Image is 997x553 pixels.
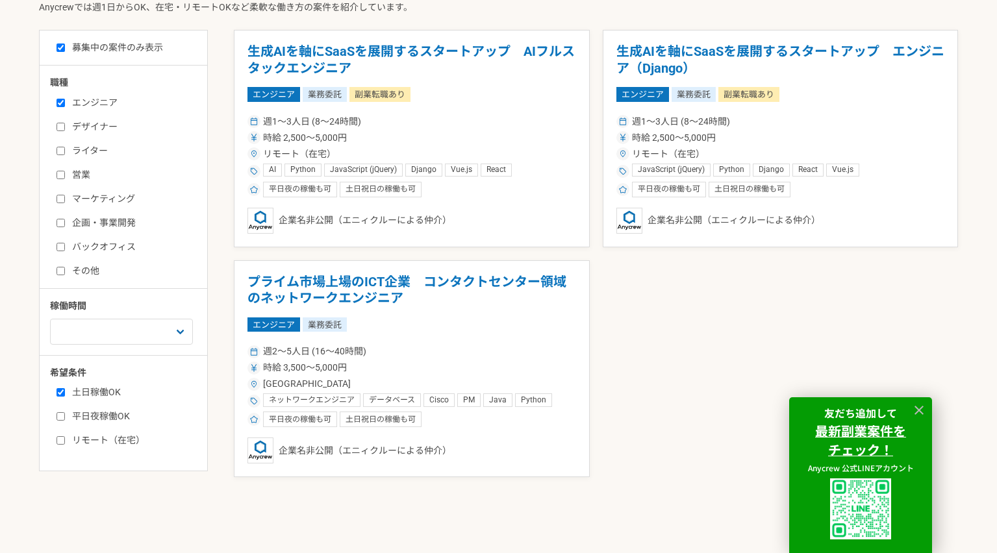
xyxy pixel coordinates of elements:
[247,208,273,234] img: logo_text_blue_01.png
[340,182,422,197] div: 土日祝日の稼働も可
[57,168,206,182] label: 営業
[349,87,410,101] span: 副業転職あり
[50,78,68,88] span: 職種
[57,219,65,227] input: 企画・事業開発
[619,167,627,175] img: ico_tag-f97210f0.svg
[632,131,716,145] span: 時給 2,500〜5,000円
[832,165,853,175] span: Vue.js
[632,182,706,197] div: 平日夜の稼働も可
[57,388,65,397] input: 土日稼働OK
[50,367,86,378] span: 希望条件
[247,87,300,101] span: エンジニア
[263,182,337,197] div: 平日夜の稼働も可
[828,443,893,458] a: チェック！
[57,410,206,423] label: 平日夜稼働OK
[57,240,206,254] label: バックオフィス
[616,43,945,77] h1: 生成AIを軸にSaaSを展開するスタートアップ エンジニア（Django）
[411,165,436,175] span: Django
[719,165,744,175] span: Python
[303,317,347,332] span: 業務委託
[290,165,316,175] span: Python
[57,171,65,179] input: 営業
[247,43,576,77] h1: 生成AIを軸にSaaSを展開するスタートアップ AIフルスタックエンジニア
[57,120,206,134] label: デザイナー
[57,144,206,158] label: ライター
[263,412,337,427] div: 平日夜の稼働も可
[521,395,546,406] span: Python
[263,377,351,391] span: [GEOGRAPHIC_DATA]
[57,147,65,155] input: ライター
[632,147,705,161] span: リモート（在宅）
[263,361,347,375] span: 時給 3,500〜5,000円
[57,243,65,251] input: バックオフィス
[250,397,258,405] img: ico_tag-f97210f0.svg
[57,412,65,421] input: 平日夜稼働OK
[709,182,790,197] div: 土日祝日の稼働も可
[57,436,65,445] input: リモート（在宅）
[619,150,627,158] img: ico_location_pin-352ac629.svg
[463,395,475,406] span: PM
[247,437,576,463] div: 企業名非公開（エニィクルーによる仲介）
[269,395,355,406] span: ネットワークエンジニア
[250,364,258,372] img: ico_currency_yen-76ea2c4c.svg
[57,41,163,55] label: 募集中の案件のみ表示
[632,115,730,129] span: 週1〜3人日 (8〜24時間)
[57,96,206,110] label: エンジニア
[263,147,336,161] span: リモート（在宅）
[619,186,627,193] img: ico_star-c4f7eedc.svg
[616,87,669,101] span: エンジニア
[57,123,65,131] input: デザイナー
[263,131,347,145] span: 時給 2,500〜5,000円
[718,87,779,101] span: 副業転職あり
[269,165,276,175] span: AI
[250,348,258,356] img: ico_calendar-4541a85f.svg
[250,186,258,193] img: ico_star-c4f7eedc.svg
[57,195,65,203] input: マーケティング
[489,395,507,406] span: Java
[824,405,897,421] strong: 友だち追加して
[486,165,506,175] span: React
[50,301,86,311] span: 稼働時間
[672,87,716,101] span: 業務委託
[619,134,627,141] img: ico_currency_yen-76ea2c4c.svg
[57,192,206,206] label: マーケティング
[815,421,906,440] strong: 最新副業案件を
[369,395,415,406] span: データベース
[250,380,258,388] img: ico_location_pin-352ac629.svg
[340,412,422,427] div: 土日祝日の稼働も可
[57,264,206,278] label: その他
[830,478,891,539] img: uploaded%2F9x3B4GYyuJhK5sXzQK62fPT6XL62%2F_1i3i91es70ratxpc0n6.png
[330,165,397,175] span: JavaScript (jQuery)
[616,208,945,234] div: 企業名非公開（エニィクルーによる仲介）
[57,43,65,52] input: 募集中の案件のみ表示
[57,99,65,107] input: エンジニア
[815,424,906,439] a: 最新副業案件を
[303,87,347,101] span: 業務委託
[828,440,893,459] strong: チェック！
[250,117,258,125] img: ico_calendar-4541a85f.svg
[808,462,914,473] span: Anycrew 公式LINEアカウント
[250,415,258,423] img: ico_star-c4f7eedc.svg
[57,267,65,275] input: その他
[619,117,627,125] img: ico_calendar-4541a85f.svg
[250,167,258,175] img: ico_tag-f97210f0.svg
[247,437,273,463] img: logo_text_blue_01.png
[250,150,258,158] img: ico_location_pin-352ac629.svg
[798,165,818,175] span: React
[451,165,472,175] span: Vue.js
[57,386,206,399] label: 土日稼働OK
[247,208,576,234] div: 企業名非公開（エニィクルーによる仲介）
[57,216,206,230] label: 企画・事業開発
[57,434,206,447] label: リモート（在宅）
[247,317,300,332] span: エンジニア
[263,115,361,129] span: 週1〜3人日 (8〜24時間)
[263,345,366,358] span: 週2〜5人日 (16〜40時間)
[250,134,258,141] img: ico_currency_yen-76ea2c4c.svg
[429,395,449,406] span: Cisco
[638,165,705,175] span: JavaScript (jQuery)
[759,165,784,175] span: Django
[616,208,642,234] img: logo_text_blue_01.png
[247,274,576,307] h1: プライム市場上場のICT企業 コンタクトセンター領域のネットワークエンジニア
